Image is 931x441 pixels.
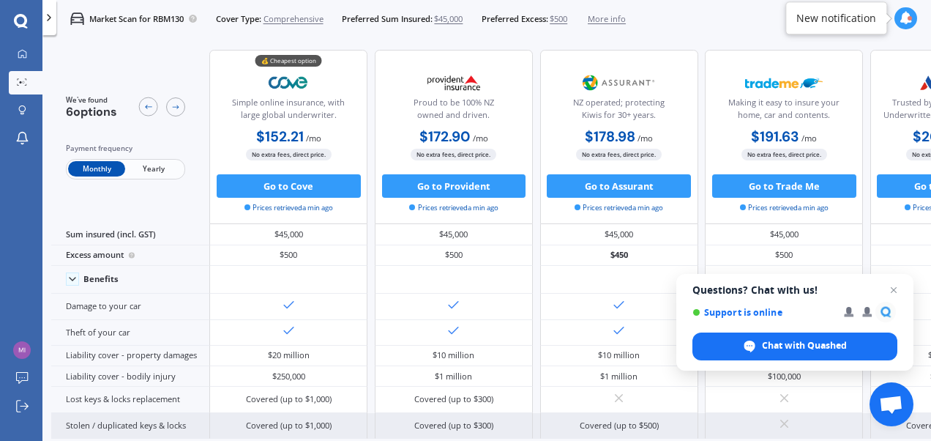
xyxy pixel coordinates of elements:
span: Questions? Chat with us! [692,284,897,296]
div: Lost keys & locks replacement [51,387,209,412]
button: Go to Trade Me [712,174,856,198]
span: Preferred Sum Insured: [342,13,433,25]
span: / mo [801,133,817,144]
div: $10 million [598,349,640,361]
span: Prices retrieved a min ago [409,203,498,213]
b: $191.63 [751,127,799,146]
span: $45,000 [434,13,463,25]
div: Theft of your car [51,320,209,346]
img: Provident.png [415,68,493,97]
div: $45,000 [705,224,863,245]
span: $500 [550,13,567,25]
span: Cover Type: [216,13,261,25]
div: Benefits [83,274,119,284]
div: Payment frequency [66,143,185,155]
div: $45,000 [540,224,698,245]
div: New notification [796,11,876,26]
div: 💰 Cheapest option [255,55,322,67]
div: Simple online insurance, with large global underwriter. [220,97,357,126]
span: No extra fees, direct price. [246,149,332,160]
span: Preferred Excess: [482,13,548,25]
div: $10 million [433,349,474,361]
button: Go to Assurant [547,174,691,198]
span: No extra fees, direct price. [741,149,827,160]
span: Monthly [68,161,125,177]
div: Stolen / duplicated keys & locks [51,413,209,439]
span: 6 options [66,104,117,119]
div: Covered (up to $1,000) [246,393,332,405]
img: b41c154fadbacfc9b30b86bd993e8d29 [13,341,31,359]
div: $100,000 [768,371,801,382]
img: Cove.webp [250,68,328,97]
div: $500 [705,245,863,266]
button: Go to Provident [382,174,526,198]
span: / mo [306,133,321,144]
span: Prices retrieved a min ago [575,203,663,213]
img: Trademe.webp [745,68,823,97]
div: $1 million [600,371,638,382]
span: Yearly [125,161,182,177]
a: Open chat [870,382,913,426]
div: Excess amount [51,245,209,266]
span: Support is online [692,307,834,318]
p: Market Scan for RBM130 [89,13,184,25]
div: $250,000 [272,371,305,382]
div: Making it easy to insure your home, car and contents. [715,97,853,126]
div: NZ operated; protecting Kiwis for 30+ years. [550,97,687,126]
span: More info [588,13,626,25]
div: $500 [375,245,533,266]
div: Covered (up to $300) [414,420,493,431]
div: Damage to your car [51,294,209,319]
span: No extra fees, direct price. [411,149,496,160]
b: $178.98 [585,127,635,146]
span: No extra fees, direct price. [576,149,662,160]
img: Assurant.png [580,68,658,97]
div: $45,000 [375,224,533,245]
div: Proud to be 100% NZ owned and driven. [385,97,523,126]
div: $1 million [435,371,472,382]
span: Prices retrieved a min ago [740,203,829,213]
span: Chat with Quashed [762,339,847,352]
b: $152.21 [256,127,304,146]
div: Liability cover - property damages [51,346,209,366]
div: $500 [209,245,367,266]
span: Chat with Quashed [692,333,897,360]
div: Liability cover - bodily injury [51,366,209,387]
div: Covered (up to $500) [580,420,659,431]
b: $172.90 [419,127,471,146]
div: $20 million [268,349,310,361]
div: Covered (up to $1,000) [246,420,332,431]
div: $45,000 [209,224,367,245]
img: car.f15378c7a67c060ca3f3.svg [70,12,84,26]
span: Prices retrieved a min ago [244,203,333,213]
span: / mo [638,133,653,144]
span: Comprehensive [263,13,324,25]
div: Sum insured (incl. GST) [51,224,209,245]
span: / mo [473,133,488,144]
span: We've found [66,95,117,105]
div: Covered (up to $300) [414,393,493,405]
button: Go to Cove [217,174,361,198]
div: $450 [540,245,698,266]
